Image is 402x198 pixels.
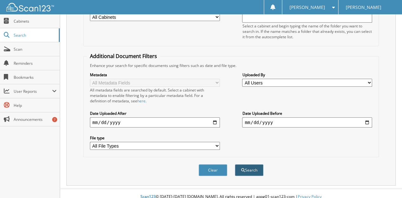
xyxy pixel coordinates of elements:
[90,117,220,128] input: start
[242,23,372,40] div: Select a cabinet and begin typing the name of the folder you want to search in. If the name match...
[6,3,54,11] img: scan123-logo-white.svg
[52,117,57,122] div: 7
[14,33,56,38] span: Search
[14,103,57,108] span: Help
[14,18,57,24] span: Cabinets
[87,53,160,60] legend: Additional Document Filters
[90,87,220,104] div: All metadata fields are searched by default. Select a cabinet with metadata to enable filtering b...
[137,98,146,104] a: here
[370,167,402,198] iframe: Chat Widget
[235,164,263,176] button: Search
[242,117,372,128] input: end
[14,89,52,94] span: User Reports
[242,111,372,116] label: Date Uploaded Before
[14,117,57,122] span: Announcements
[14,75,57,80] span: Bookmarks
[90,72,220,77] label: Metadata
[14,47,57,52] span: Scan
[90,111,220,116] label: Date Uploaded After
[346,5,381,9] span: [PERSON_NAME]
[289,5,325,9] span: [PERSON_NAME]
[87,63,375,68] div: Enhance your search for specific documents using filters such as date and file type.
[242,72,372,77] label: Uploaded By
[90,135,220,141] label: File type
[14,61,57,66] span: Reminders
[199,164,227,176] button: Clear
